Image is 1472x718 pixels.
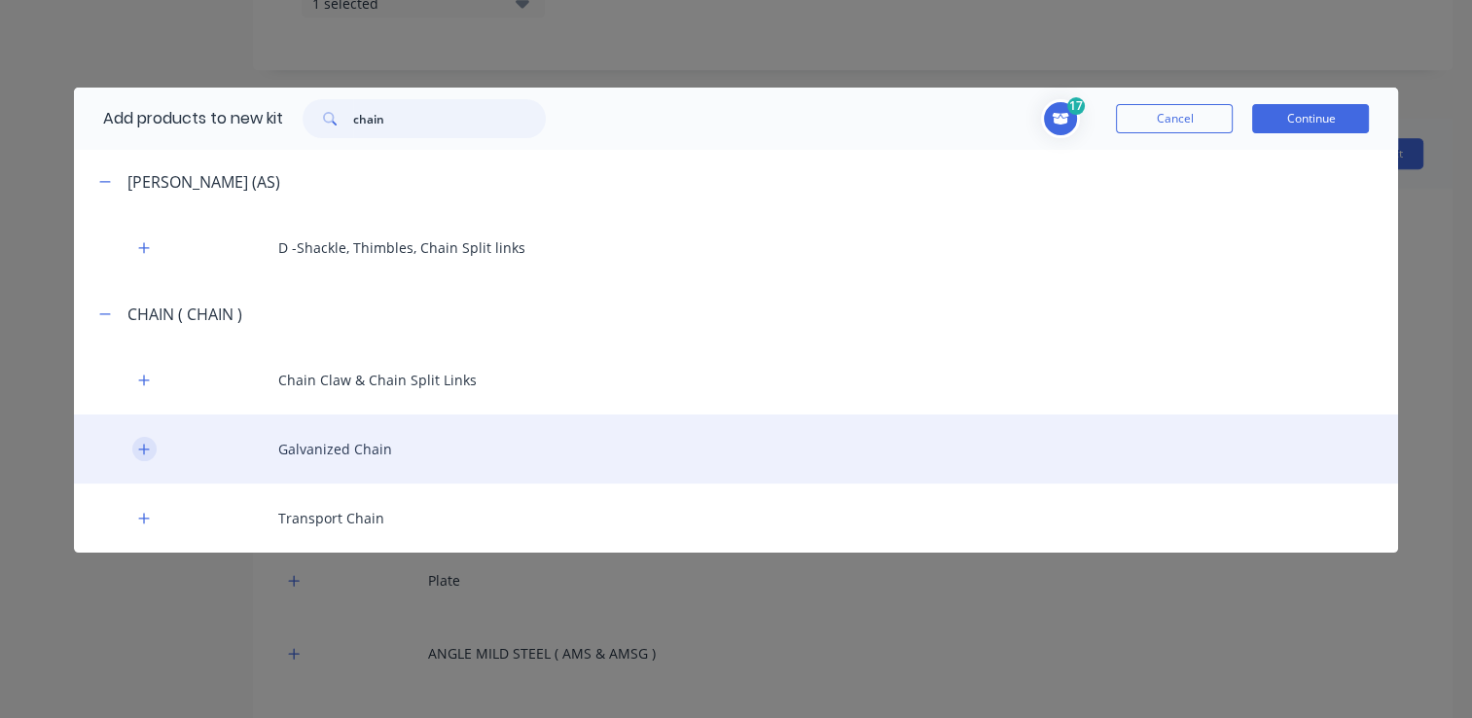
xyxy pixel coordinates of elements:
div: Galvanized Chain [74,414,1399,484]
div: CHAIN ( CHAIN ) [127,303,242,326]
div: D -Shackle, Thimbles, Chain Split links [74,213,1399,282]
div: Transport Chain [74,484,1399,553]
div: Add products to new kit [74,88,283,150]
div: Chain Claw & Chain Split Links [74,345,1399,414]
span: 17 [1067,97,1085,115]
input: Search... [353,99,546,138]
button: Cancel [1116,104,1233,133]
div: [PERSON_NAME] (AS) [127,170,280,194]
button: Continue [1252,104,1369,133]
